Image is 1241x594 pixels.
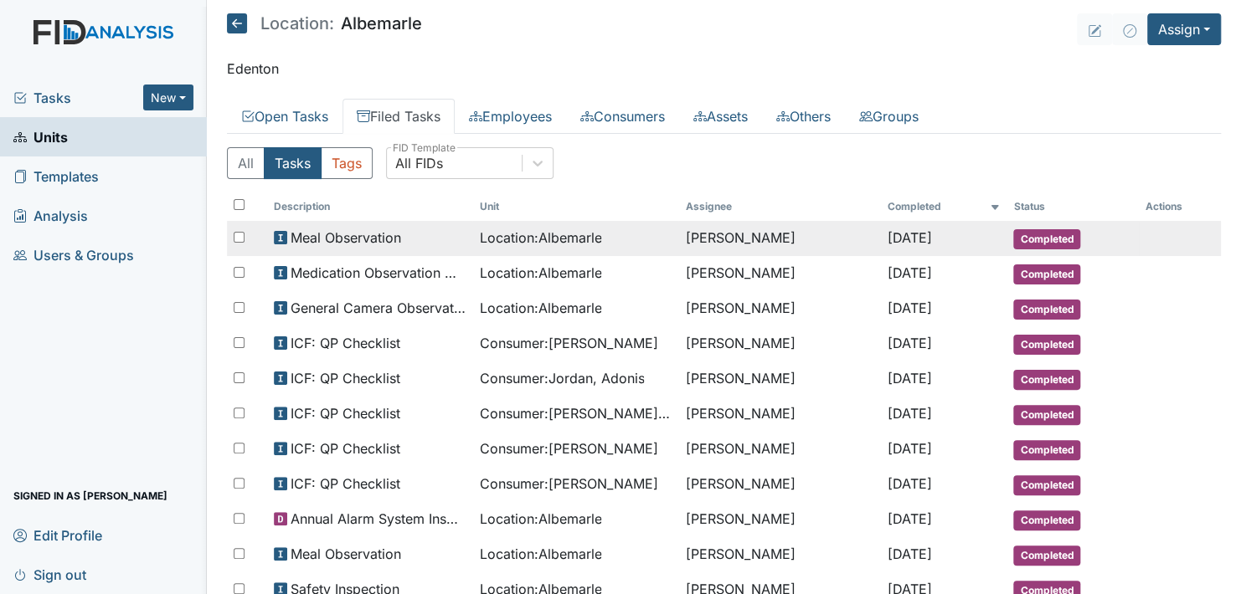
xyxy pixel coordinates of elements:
th: Actions [1139,192,1221,221]
span: Consumer : Jordan, Adonis [479,368,644,388]
td: [PERSON_NAME] [678,256,880,291]
span: Completed [1013,229,1080,249]
div: All FIDs [395,153,443,173]
span: ICF: QP Checklist [291,474,400,494]
span: Units [13,124,68,150]
span: [DATE] [887,300,931,316]
span: ICF: QP Checklist [291,368,400,388]
span: Location : Albemarle [479,544,601,564]
span: ICF: QP Checklist [291,438,400,458]
input: Toggle All Rows Selected [234,199,245,210]
span: ICF: QP Checklist [291,403,400,423]
span: [DATE] [887,510,931,527]
span: Sign out [13,561,86,587]
button: All [227,147,265,179]
span: [DATE] [887,475,931,492]
th: Toggle SortBy [1007,192,1138,221]
span: Edit Profile [13,522,102,548]
button: New [143,84,193,110]
td: [PERSON_NAME] [678,502,880,537]
span: Analysis [13,202,88,228]
span: Completed [1013,370,1080,390]
a: Others [762,99,845,134]
span: Consumer : [PERSON_NAME] [479,333,657,353]
span: [DATE] [887,370,931,387]
td: [PERSON_NAME] [678,326,880,361]
span: [DATE] [887,405,931,422]
td: [PERSON_NAME] [678,291,880,326]
span: Consumer : [PERSON_NAME][GEOGRAPHIC_DATA] [479,403,672,423]
span: [DATE] [887,545,931,562]
span: Completed [1013,545,1080,566]
span: Templates [13,163,99,189]
span: [DATE] [887,335,931,351]
span: Meal Observation [291,544,401,564]
span: [DATE] [887,440,931,457]
button: Assign [1147,13,1221,45]
span: ICF: QP Checklist [291,333,400,353]
button: Tags [321,147,373,179]
a: Assets [679,99,762,134]
span: Completed [1013,300,1080,320]
a: Employees [455,99,566,134]
span: Location : Albemarle [479,263,601,283]
td: [PERSON_NAME] [678,221,880,256]
span: [DATE] [887,264,931,281]
span: Location : Albemarle [479,298,601,318]
span: Consumer : [PERSON_NAME] [479,438,657,458]
span: Completed [1013,405,1080,425]
h5: Albemarle [227,13,422,33]
span: Location: [260,15,334,32]
span: General Camera Observation [291,298,466,318]
a: Filed Tasks [342,99,455,134]
td: [PERSON_NAME] [678,432,880,467]
span: [DATE] [887,229,931,246]
span: Location : Albemarle [479,509,601,529]
th: Toggle SortBy [880,192,1007,221]
th: Toggle SortBy [472,192,678,221]
span: Location : Albemarle [479,228,601,248]
a: Open Tasks [227,99,342,134]
td: [PERSON_NAME] [678,467,880,502]
button: Tasks [264,147,322,179]
span: Completed [1013,264,1080,284]
a: Groups [845,99,933,134]
div: Type filter [227,147,373,179]
a: Tasks [13,88,143,108]
th: Toggle SortBy [267,192,473,221]
td: [PERSON_NAME] [678,397,880,432]
span: Signed in as [PERSON_NAME] [13,483,167,509]
span: Completed [1013,475,1080,495]
a: Consumers [566,99,679,134]
span: Meal Observation [291,228,401,248]
td: [PERSON_NAME] [678,361,880,397]
span: Consumer : [PERSON_NAME] [479,474,657,494]
th: Assignee [678,192,880,221]
p: Edenton [227,59,1221,79]
span: Completed [1013,510,1080,530]
span: Completed [1013,335,1080,355]
td: [PERSON_NAME] [678,537,880,572]
span: Users & Groups [13,242,134,268]
span: Annual Alarm System Inspection [291,509,466,529]
span: Medication Observation Checklist [291,263,466,283]
span: Completed [1013,440,1080,460]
